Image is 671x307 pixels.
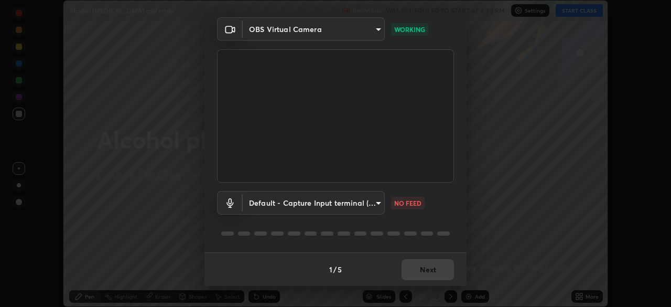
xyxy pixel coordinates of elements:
[338,264,342,275] h4: 5
[243,17,385,41] div: OBS Virtual Camera
[333,264,337,275] h4: /
[394,198,421,208] p: NO FEED
[243,191,385,215] div: OBS Virtual Camera
[329,264,332,275] h4: 1
[394,25,425,34] p: WORKING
